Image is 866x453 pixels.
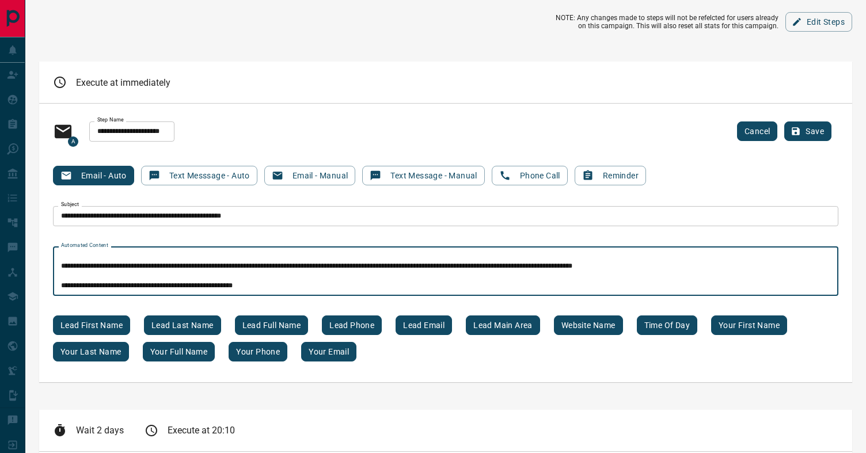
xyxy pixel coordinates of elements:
button: Text Messsage - Auto [141,166,257,185]
div: Execute at immediately [53,75,170,89]
button: Your first name [711,315,787,335]
div: Execute at 20:10 [145,424,235,437]
button: Phone Call [492,166,568,185]
button: Lead last name [144,315,221,335]
button: Your full name [143,342,215,361]
button: Email - Auto [53,166,134,185]
p: NOTE: Any changes made to steps will not be refelcted for users already on this campaign. This wi... [548,14,778,30]
button: Text Message - Manual [362,166,484,185]
button: Time of day [637,315,697,335]
button: Cancel [737,121,777,141]
button: Lead email [396,315,452,335]
button: Lead main area [466,315,540,335]
button: Save [784,121,831,141]
button: Edit Steps [785,12,852,32]
button: Email - Manual [264,166,356,185]
button: Lead first name [53,315,130,335]
button: Lead phone [322,315,382,335]
button: Lead full name [235,315,309,335]
button: Reminder [575,166,646,185]
label: Automated Content [61,242,108,249]
label: Subject [61,201,79,208]
button: Your email [301,342,356,361]
button: Website name [554,315,623,335]
label: Step Name [97,116,124,124]
button: Your last name [53,342,129,361]
button: Your phone [229,342,287,361]
div: Wait 2 days [53,424,124,437]
span: A [68,136,78,147]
